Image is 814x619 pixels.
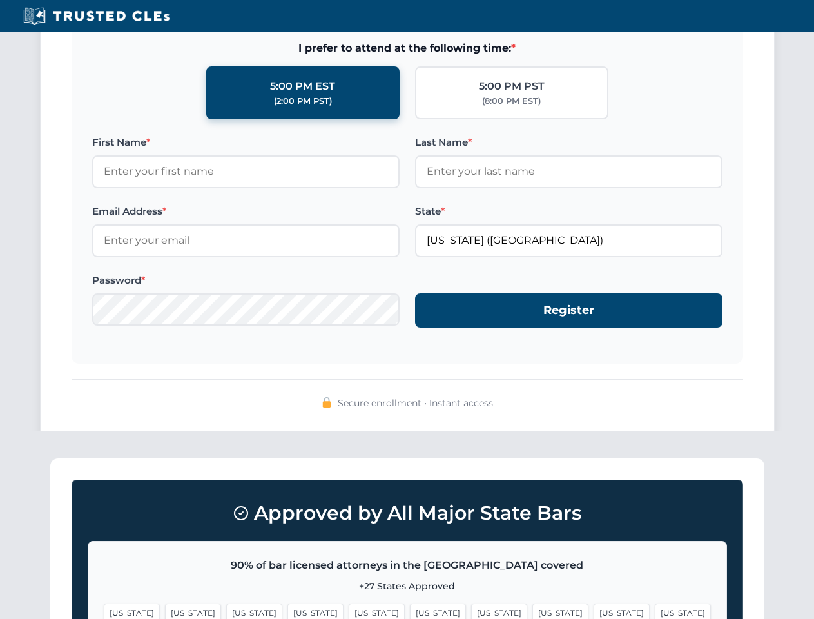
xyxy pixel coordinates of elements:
[415,204,722,219] label: State
[415,224,722,257] input: Florida (FL)
[92,135,400,150] label: First Name
[92,155,400,188] input: Enter your first name
[92,40,722,57] span: I prefer to attend at the following time:
[92,224,400,257] input: Enter your email
[19,6,173,26] img: Trusted CLEs
[322,397,332,408] img: 🔒
[104,557,711,574] p: 90% of bar licensed attorneys in the [GEOGRAPHIC_DATA] covered
[338,396,493,410] span: Secure enrollment • Instant access
[92,204,400,219] label: Email Address
[104,579,711,593] p: +27 States Approved
[92,273,400,288] label: Password
[415,135,722,150] label: Last Name
[415,155,722,188] input: Enter your last name
[270,78,335,95] div: 5:00 PM EST
[479,78,545,95] div: 5:00 PM PST
[482,95,541,108] div: (8:00 PM EST)
[274,95,332,108] div: (2:00 PM PST)
[415,293,722,328] button: Register
[88,496,727,531] h3: Approved by All Major State Bars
